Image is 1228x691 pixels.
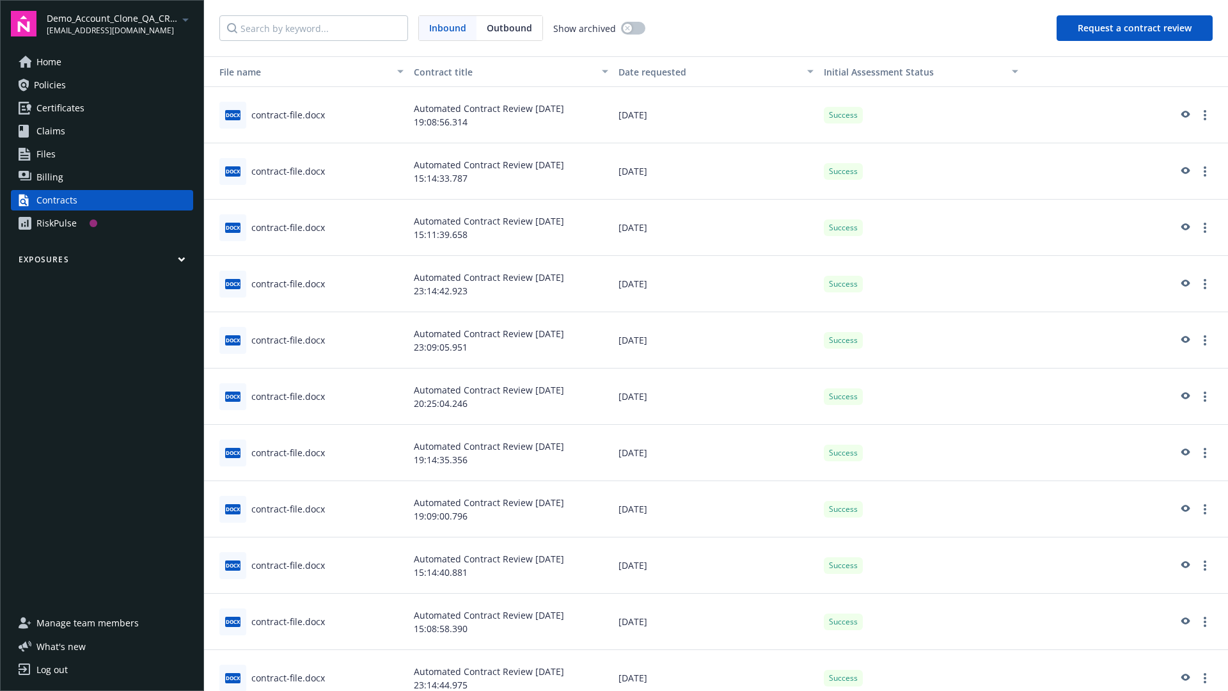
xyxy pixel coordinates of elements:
[613,369,818,425] div: [DATE]
[11,167,193,187] a: Billing
[824,65,1004,79] div: Toggle SortBy
[36,144,56,164] span: Files
[613,87,818,143] div: [DATE]
[1177,389,1192,404] a: preview
[613,143,818,200] div: [DATE]
[225,110,240,120] span: docx
[409,425,613,481] div: Automated Contract Review [DATE] 19:14:35.356
[36,190,77,210] div: Contracts
[36,640,86,653] span: What ' s new
[1197,389,1213,404] a: more
[251,502,325,516] div: contract-file.docx
[476,16,542,40] span: Outbound
[829,504,858,515] span: Success
[613,425,818,481] div: [DATE]
[429,21,466,35] span: Inbound
[409,312,613,369] div: Automated Contract Review [DATE] 23:09:05.951
[613,200,818,256] div: [DATE]
[11,52,193,72] a: Home
[419,16,476,40] span: Inbound
[36,98,84,118] span: Certificates
[251,390,325,403] div: contract-file.docx
[225,617,240,626] span: docx
[1177,107,1192,123] a: preview
[1197,107,1213,123] a: more
[11,75,193,95] a: Policies
[1197,502,1213,517] a: more
[409,594,613,650] div: Automated Contract Review [DATE] 15:08:58.390
[829,560,858,571] span: Success
[225,504,240,514] span: docx
[36,121,65,141] span: Claims
[553,22,616,35] span: Show archived
[409,87,613,143] div: Automated Contract Review [DATE] 19:08:56.314
[409,481,613,537] div: Automated Contract Review [DATE] 19:09:00.796
[225,560,240,570] span: docx
[613,594,818,650] div: [DATE]
[251,164,325,178] div: contract-file.docx
[225,448,240,457] span: docx
[251,277,325,290] div: contract-file.docx
[1177,276,1192,292] a: preview
[251,615,325,628] div: contract-file.docx
[1177,164,1192,179] a: preview
[36,613,139,633] span: Manage team members
[11,213,193,234] a: RiskPulse
[829,278,858,290] span: Success
[824,66,934,78] span: Initial Assessment Status
[1197,220,1213,235] a: more
[409,369,613,425] div: Automated Contract Review [DATE] 20:25:04.246
[251,671,325,685] div: contract-file.docx
[11,190,193,210] a: Contracts
[225,392,240,401] span: docx
[1177,671,1192,686] a: preview
[618,65,799,79] div: Date requested
[11,98,193,118] a: Certificates
[829,447,858,459] span: Success
[225,279,240,289] span: docx
[34,75,66,95] span: Policies
[36,213,77,234] div: RiskPulse
[829,672,858,684] span: Success
[1177,502,1192,517] a: preview
[409,56,613,87] button: Contract title
[1197,671,1213,686] a: more
[209,65,390,79] div: File name
[1197,164,1213,179] a: more
[487,21,532,35] span: Outbound
[11,254,193,270] button: Exposures
[829,109,858,121] span: Success
[178,12,193,27] a: arrowDropDown
[251,221,325,234] div: contract-file.docx
[47,11,193,36] button: Demo_Account_Clone_QA_CR_Tests_Prospect[EMAIL_ADDRESS][DOMAIN_NAME]arrowDropDown
[1177,614,1192,630] a: preview
[11,144,193,164] a: Files
[219,15,408,41] input: Search by keyword...
[829,391,858,402] span: Success
[251,559,325,572] div: contract-file.docx
[414,65,594,79] div: Contract title
[225,335,240,345] span: docx
[225,223,240,232] span: docx
[209,65,390,79] div: Toggle SortBy
[829,222,858,234] span: Success
[409,143,613,200] div: Automated Contract Review [DATE] 15:14:33.787
[613,256,818,312] div: [DATE]
[1197,558,1213,573] a: more
[251,108,325,122] div: contract-file.docx
[225,673,240,683] span: docx
[613,537,818,594] div: [DATE]
[829,616,858,628] span: Success
[1197,445,1213,461] a: more
[36,52,61,72] span: Home
[1197,276,1213,292] a: more
[225,166,240,176] span: docx
[409,256,613,312] div: Automated Contract Review [DATE] 23:14:42.923
[1057,15,1213,41] button: Request a contract review
[1177,558,1192,573] a: preview
[11,11,36,36] img: navigator-logo.svg
[251,446,325,459] div: contract-file.docx
[613,312,818,369] div: [DATE]
[11,121,193,141] a: Claims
